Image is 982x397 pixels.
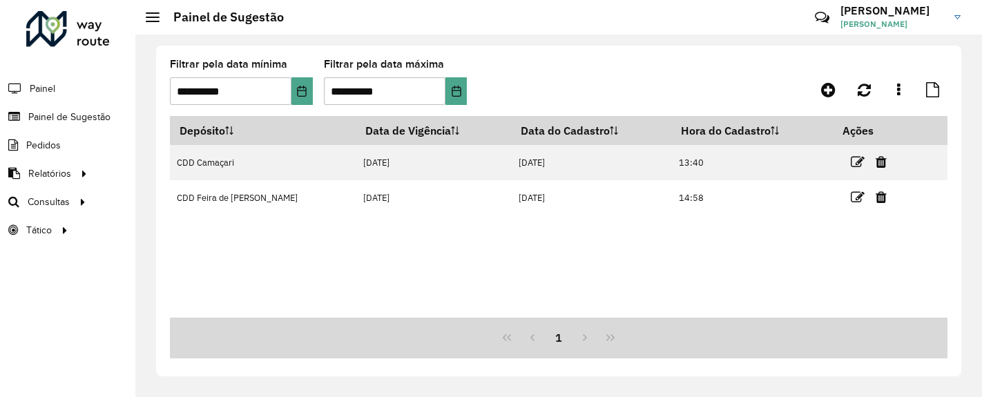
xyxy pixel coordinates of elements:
td: CDD Feira de [PERSON_NAME] [170,180,356,215]
td: [DATE] [512,145,672,180]
a: Contato Rápido [807,3,837,32]
span: Tático [26,223,52,238]
a: Excluir [876,188,887,206]
td: [DATE] [356,180,511,215]
span: [PERSON_NAME] [840,18,944,30]
a: Excluir [876,153,887,171]
span: Consultas [28,195,70,209]
label: Filtrar pela data mínima [170,56,287,72]
td: [DATE] [356,145,511,180]
td: 14:58 [672,180,833,215]
button: Choose Date [291,77,313,105]
td: 13:40 [672,145,833,180]
th: Data de Vigência [356,116,511,145]
td: [DATE] [512,180,672,215]
th: Hora do Cadastro [672,116,833,145]
button: Choose Date [445,77,467,105]
a: Editar [851,153,865,171]
h3: [PERSON_NAME] [840,4,944,17]
th: Data do Cadastro [512,116,672,145]
span: Painel [30,81,55,96]
td: CDD Camaçari [170,145,356,180]
th: Depósito [170,116,356,145]
th: Ações [833,116,916,145]
span: Pedidos [26,138,61,153]
span: Painel de Sugestão [28,110,110,124]
a: Editar [851,188,865,206]
span: Relatórios [28,166,71,181]
h2: Painel de Sugestão [160,10,284,25]
button: 1 [546,325,572,351]
label: Filtrar pela data máxima [324,56,444,72]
